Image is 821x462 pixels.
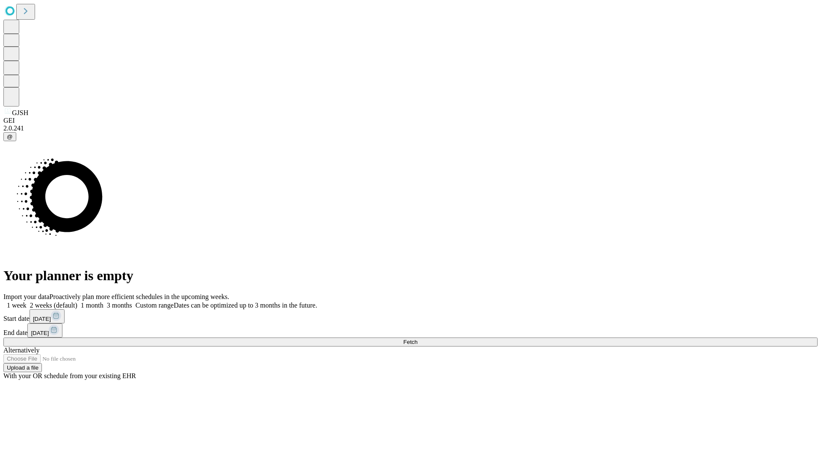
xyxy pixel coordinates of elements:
span: [DATE] [33,316,51,322]
span: Proactively plan more efficient schedules in the upcoming weeks. [50,293,229,300]
button: Upload a file [3,363,42,372]
div: End date [3,323,818,338]
span: 1 month [81,302,103,309]
span: Custom range [136,302,174,309]
span: 1 week [7,302,27,309]
span: 3 months [107,302,132,309]
span: 2 weeks (default) [30,302,77,309]
span: @ [7,133,13,140]
div: Start date [3,309,818,323]
div: GEI [3,117,818,124]
span: Alternatively [3,346,39,354]
div: 2.0.241 [3,124,818,132]
span: Fetch [403,339,417,345]
button: [DATE] [27,323,62,338]
span: With your OR schedule from your existing EHR [3,372,136,379]
h1: Your planner is empty [3,268,818,284]
button: @ [3,132,16,141]
span: [DATE] [31,330,49,336]
span: GJSH [12,109,28,116]
span: Import your data [3,293,50,300]
span: Dates can be optimized up to 3 months in the future. [174,302,317,309]
button: Fetch [3,338,818,346]
button: [DATE] [30,309,65,323]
